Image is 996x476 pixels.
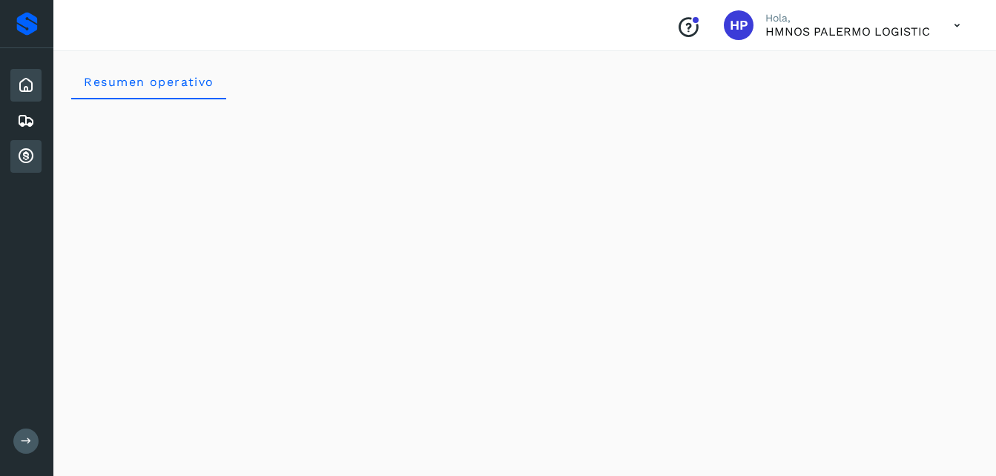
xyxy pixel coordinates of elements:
div: Embarques [10,105,42,137]
div: Cuentas por cobrar [10,140,42,173]
span: Resumen operativo [83,75,214,89]
p: Hola, [765,12,930,24]
div: Inicio [10,69,42,102]
p: HMNOS PALERMO LOGISTIC [765,24,930,39]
